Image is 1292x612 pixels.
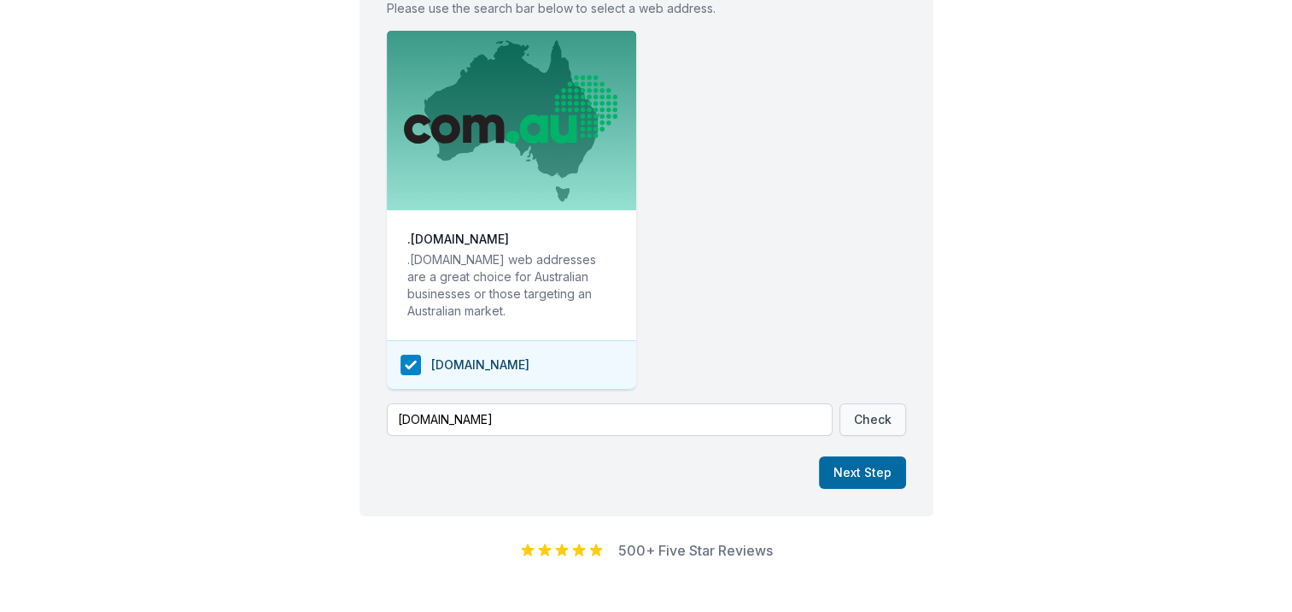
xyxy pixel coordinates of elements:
input: example.com.au [387,403,833,436]
a: 500+ Five Star Reviews [618,542,773,559]
button: Next Step [819,456,906,489]
button: Check [839,403,906,436]
p: .[DOMAIN_NAME] web addresses are a great choice for Australian businesses or those targeting an A... [407,251,616,320]
span: [DOMAIN_NAME] [431,356,529,374]
h3: . [DOMAIN_NAME] [407,231,509,248]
